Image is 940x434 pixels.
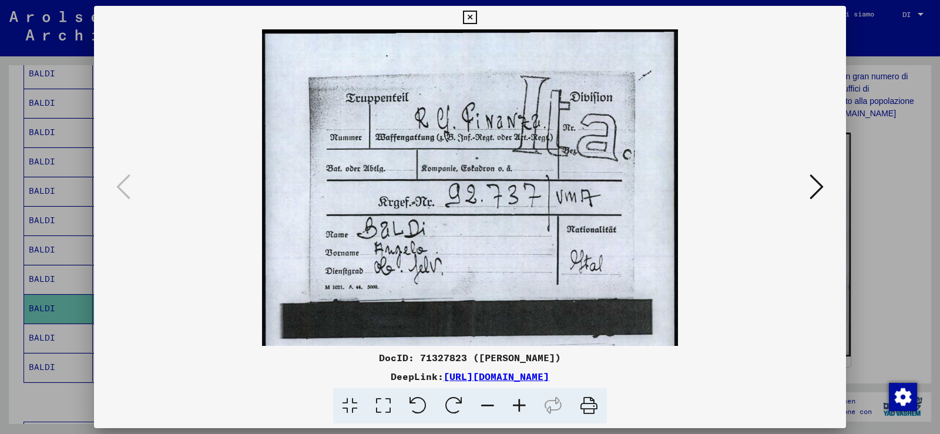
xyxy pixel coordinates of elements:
font: DocID: 71327823 ([PERSON_NAME]) [379,352,561,364]
font: DeepLink: [391,371,444,382]
img: Modifica consenso [889,383,917,411]
a: [URL][DOMAIN_NAME] [444,371,549,382]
